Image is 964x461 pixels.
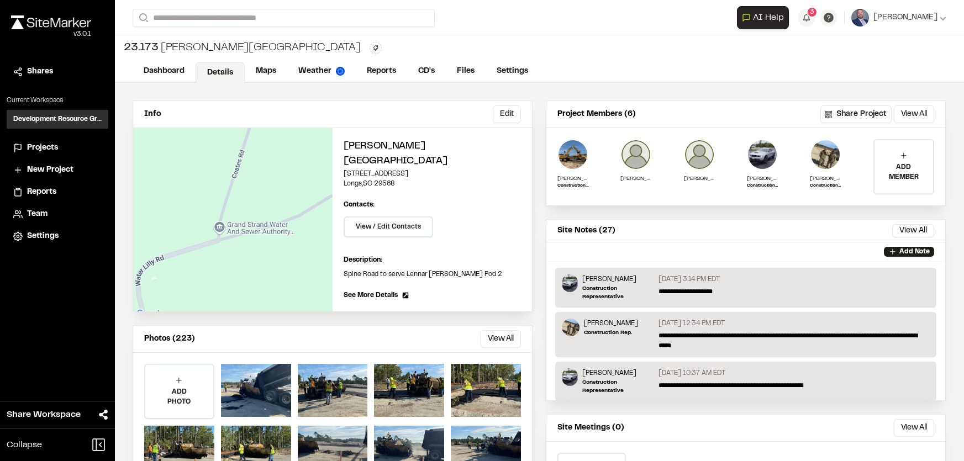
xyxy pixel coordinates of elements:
[11,29,91,39] div: Oh geez...please don't...
[27,230,59,242] span: Settings
[557,174,588,183] p: [PERSON_NAME]
[562,274,578,292] img: Timothy Clark
[810,183,841,189] p: Construction Rep.
[582,378,654,395] p: Construction Representative
[582,274,654,284] p: [PERSON_NAME]
[13,142,102,154] a: Projects
[684,139,715,170] img: Daniel O’Connor
[582,284,654,301] p: Construction Representative
[27,66,53,78] span: Shares
[747,139,778,170] img: Timothy Clark
[344,290,398,300] span: See More Details
[13,230,102,242] a: Settings
[336,67,345,76] img: precipai.png
[11,15,91,29] img: rebrand.png
[13,66,102,78] a: Shares
[344,179,521,189] p: Longs , SC 29568
[737,6,793,29] div: Open AI Assistant
[820,105,892,123] button: Share Project
[13,114,102,124] h3: Development Resource Group
[892,224,934,237] button: View All
[557,183,588,189] p: Construction Representative
[810,7,814,17] span: 3
[620,139,651,170] img: Spencer Harrelson
[899,247,930,257] p: Add Note
[557,108,636,120] p: Project Members (6)
[659,274,720,284] p: [DATE] 3:14 PM EDT
[245,61,287,82] a: Maps
[27,164,73,176] span: New Project
[27,208,48,220] span: Team
[659,368,725,378] p: [DATE] 10:37 AM EDT
[13,208,102,220] a: Team
[13,186,102,198] a: Reports
[684,174,715,183] p: [PERSON_NAME]
[584,328,638,337] p: Construction Rep.
[344,200,375,210] p: Contacts:
[753,11,784,24] span: AI Help
[133,9,152,27] button: Search
[344,216,433,237] button: View / Edit Contacts
[344,269,521,279] p: Spine Road to serve Lennar [PERSON_NAME] Pod 2
[810,139,841,170] img: Dillon Hackett
[481,330,521,348] button: View All
[659,319,725,328] p: [DATE] 12:34 PM EDT
[747,174,778,183] p: [PERSON_NAME]
[344,169,521,179] p: [STREET_ADDRESS]
[27,142,58,154] span: Projects
[124,40,159,56] span: 23.173
[344,255,521,265] p: Description:
[493,105,521,123] button: Edit
[287,61,356,82] a: Weather
[798,9,815,27] button: 3
[145,387,213,407] p: ADD PHOTO
[557,225,615,237] p: Site Notes (27)
[124,40,361,56] div: [PERSON_NAME][GEOGRAPHIC_DATA]
[7,438,42,452] span: Collapse
[196,62,245,83] a: Details
[144,108,161,120] p: Info
[584,319,638,328] p: [PERSON_NAME]
[133,61,196,82] a: Dashboard
[851,9,946,27] button: [PERSON_NAME]
[13,164,102,176] a: New Project
[562,368,578,386] img: Timothy Clark
[557,422,624,434] p: Site Meetings (0)
[144,333,195,345] p: Photos (223)
[894,419,934,437] button: View All
[810,174,841,183] p: [PERSON_NAME]
[894,105,934,123] button: View All
[562,319,580,336] img: Dillon Hackett
[407,61,446,82] a: CD's
[875,162,933,182] p: ADD MEMBER
[873,12,937,24] span: [PERSON_NAME]
[851,9,869,27] img: User
[557,139,588,170] img: Ross Edwards
[27,186,56,198] span: Reports
[356,61,407,82] a: Reports
[370,42,382,54] button: Edit Tags
[747,183,778,189] p: Construction Representative
[344,139,521,169] h2: [PERSON_NAME][GEOGRAPHIC_DATA]
[7,96,108,105] p: Current Workspace
[582,368,654,378] p: [PERSON_NAME]
[737,6,789,29] button: Open AI Assistant
[486,61,539,82] a: Settings
[7,408,81,421] span: Share Workspace
[446,61,486,82] a: Files
[620,174,651,183] p: [PERSON_NAME]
